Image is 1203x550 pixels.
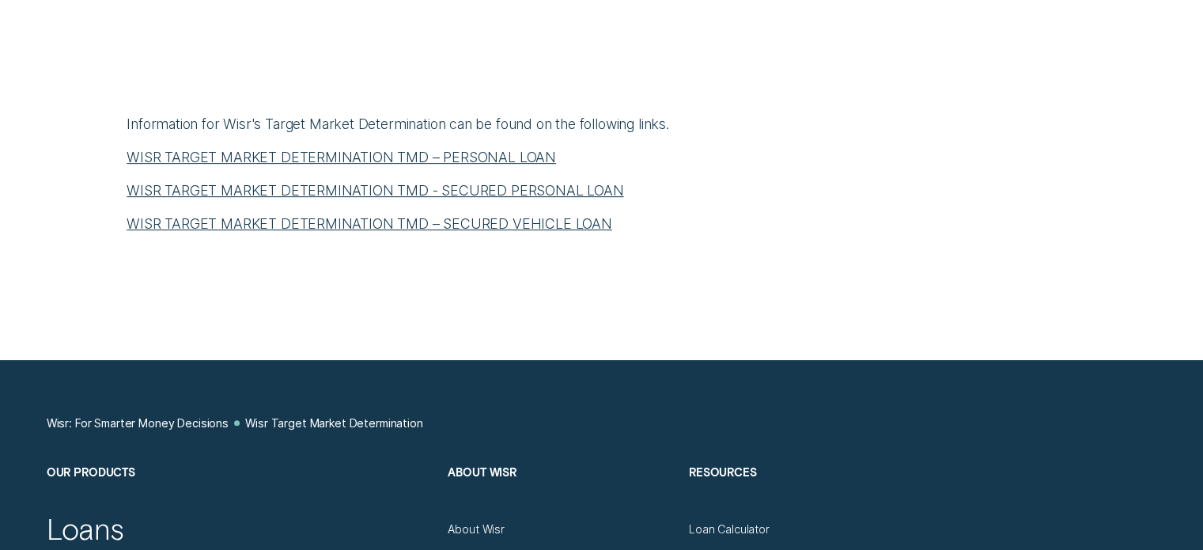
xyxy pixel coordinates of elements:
h2: Our Products [47,465,434,522]
a: Wisr Target Market Determination [245,416,422,431]
a: Wisr: For Smarter Money Decisions [47,416,229,431]
h2: About Wisr [448,465,675,522]
a: Loan Calculator [689,522,770,537]
p: Information for Wisr's Target Market Determination can be found on the following links. [127,115,1076,134]
h2: Resources [689,465,916,522]
a: WISR TARGET MARKET DETERMINATION TMD - SECURED PERSONAL LOAN [127,182,623,199]
a: About Wisr [448,522,505,537]
a: WISR TARGET MARKET DETERMINATION TMD – PERSONAL LOAN [127,149,556,165]
a: Loans [47,510,125,547]
a: WISR TARGET MARKET DETERMINATION TMD – SECURED VEHICLE LOAN [127,215,612,232]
